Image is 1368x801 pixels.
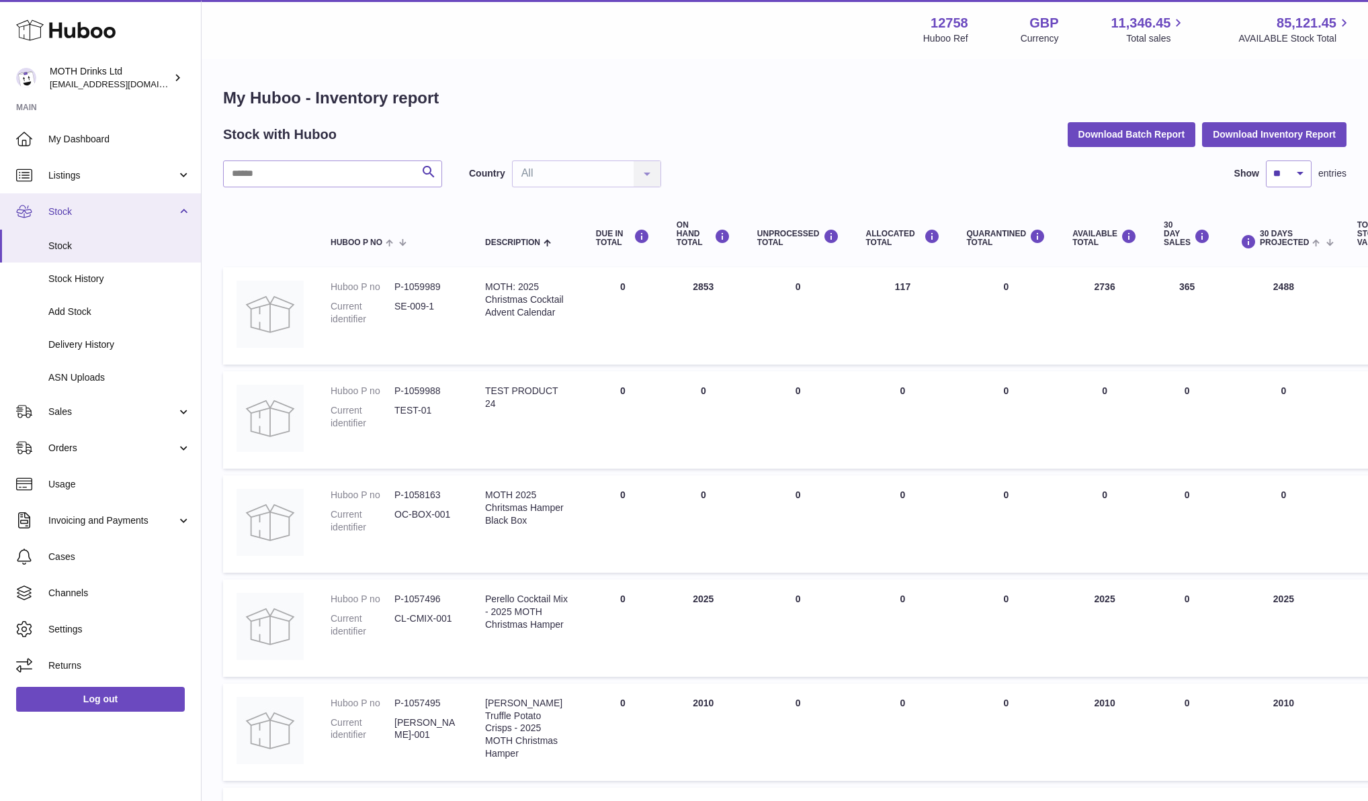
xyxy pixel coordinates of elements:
[485,489,569,527] div: MOTH 2025 Chritsmas Hamper Black Box
[744,267,853,365] td: 0
[931,14,968,32] strong: 12758
[237,593,304,660] img: product image
[1068,122,1196,146] button: Download Batch Report
[1277,14,1336,32] span: 85,121.45
[853,475,953,573] td: 0
[1238,14,1352,45] a: 85,121.45 AVAILABLE Stock Total
[16,68,36,88] img: orders@mothdrinks.com
[331,716,394,742] dt: Current identifier
[853,267,953,365] td: 117
[223,87,1346,109] h1: My Huboo - Inventory report
[331,489,394,502] dt: Huboo P no
[757,229,839,247] div: UNPROCESSED Total
[1059,267,1150,365] td: 2736
[331,300,394,326] dt: Current identifier
[48,587,191,600] span: Channels
[237,385,304,452] img: product image
[394,508,458,534] dd: OC-BOX-001
[394,716,458,742] dd: [PERSON_NAME]-001
[923,32,968,45] div: Huboo Ref
[48,406,177,418] span: Sales
[744,684,853,781] td: 0
[596,229,650,247] div: DUE IN TOTAL
[16,687,185,711] a: Log out
[48,659,191,672] span: Returns
[223,126,337,144] h2: Stock with Huboo
[1260,230,1309,247] span: 30 DAYS PROJECTED
[485,281,569,319] div: MOTH: 2025 Christmas Cocktail Advent Calendar
[48,133,191,146] span: My Dashboard
[237,489,304,556] img: product image
[237,697,304,764] img: product image
[331,238,382,247] span: Huboo P no
[663,371,744,469] td: 0
[469,167,505,180] label: Country
[583,684,663,781] td: 0
[1029,14,1058,32] strong: GBP
[1111,14,1186,45] a: 11,346.45 Total sales
[48,514,177,527] span: Invoicing and Payments
[583,579,663,677] td: 0
[1059,579,1150,677] td: 2025
[331,508,394,534] dt: Current identifier
[663,579,744,677] td: 2025
[1003,281,1009,292] span: 0
[1150,579,1224,677] td: 0
[48,551,191,563] span: Cases
[48,169,177,182] span: Listings
[394,300,458,326] dd: SE-009-1
[1003,594,1009,604] span: 0
[744,371,853,469] td: 0
[48,442,177,455] span: Orders
[394,697,458,710] dd: P-1057495
[663,475,744,573] td: 0
[1234,167,1259,180] label: Show
[1238,32,1352,45] span: AVAILABLE Stock Total
[48,273,191,285] span: Stock History
[853,371,953,469] td: 0
[394,404,458,430] dd: TEST-01
[48,205,177,218] span: Stock
[1224,579,1344,677] td: 2025
[394,385,458,397] dd: P-1059988
[1150,371,1224,469] td: 0
[663,684,744,781] td: 2010
[48,623,191,636] span: Settings
[744,475,853,573] td: 0
[1059,475,1150,573] td: 0
[50,65,171,91] div: MOTH Drinks Ltd
[48,305,191,318] span: Add Stock
[967,229,1046,247] div: QUARANTINED Total
[1003,385,1009,396] span: 0
[1126,32,1186,45] span: Total sales
[485,593,569,631] div: Perello Cocktail Mix - 2025 MOTH Christmas Hamper
[331,593,394,606] dt: Huboo P no
[1059,684,1150,781] td: 2010
[485,697,569,760] div: [PERSON_NAME] Truffle Potato Crisps - 2025 MOTH Christmas Hamper
[1021,32,1059,45] div: Currency
[1150,475,1224,573] td: 0
[583,475,663,573] td: 0
[1224,684,1344,781] td: 2010
[853,684,953,781] td: 0
[1111,14,1170,32] span: 11,346.45
[1202,122,1346,146] button: Download Inventory Report
[485,238,540,247] span: Description
[50,79,198,89] span: [EMAIL_ADDRESS][DOMAIN_NAME]
[1003,489,1009,500] span: 0
[331,612,394,638] dt: Current identifier
[1224,267,1344,365] td: 2488
[394,281,458,293] dd: P-1059989
[663,267,744,365] td: 2853
[1003,698,1009,708] span: 0
[48,240,191,252] span: Stock
[866,229,940,247] div: ALLOCATED Total
[48,371,191,384] span: ASN Uploads
[1164,221,1210,248] div: 30 DAY SALES
[394,593,458,606] dd: P-1057496
[1059,371,1150,469] td: 0
[1224,475,1344,573] td: 0
[485,385,569,410] div: TEST PRODUCT 24
[583,267,663,365] td: 0
[744,579,853,677] td: 0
